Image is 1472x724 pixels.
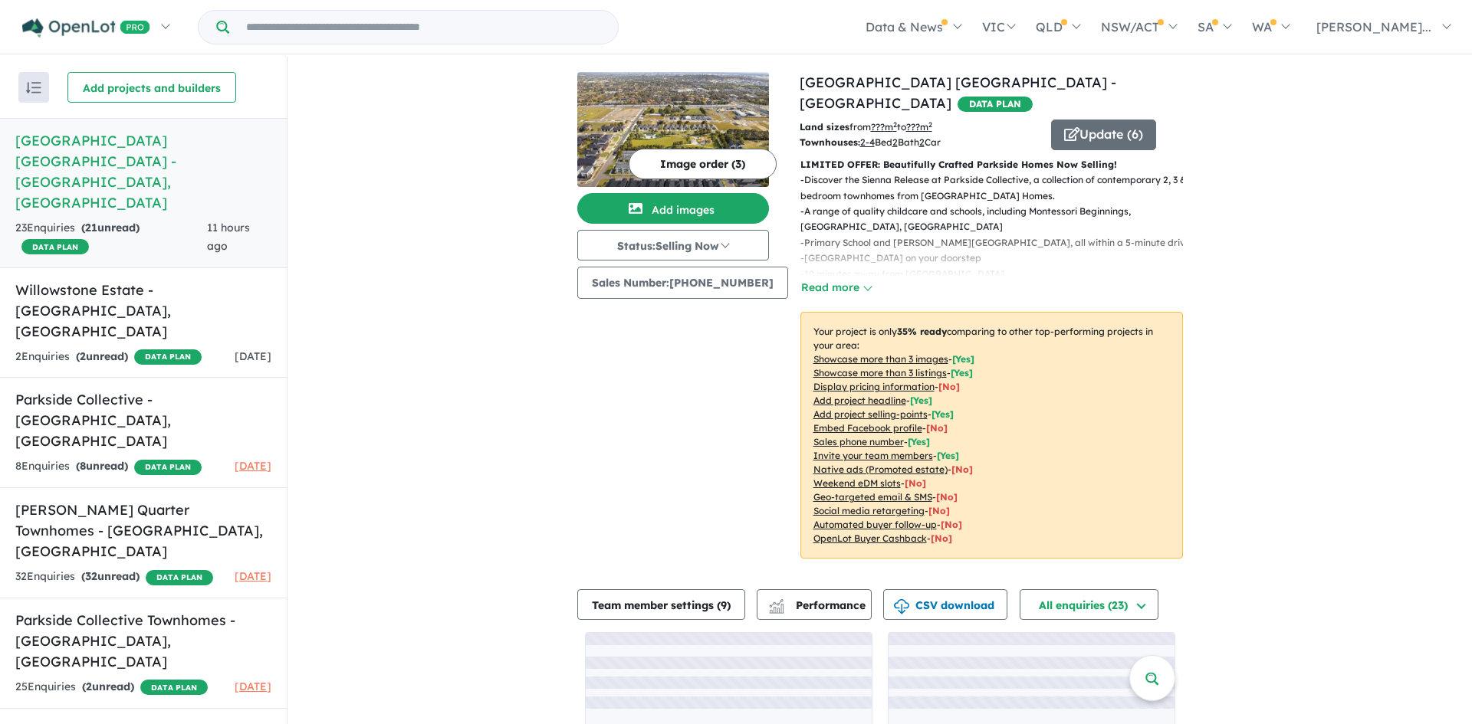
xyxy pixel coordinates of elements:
[15,457,202,476] div: 8 Enquir ies
[919,136,925,148] u: 2
[22,18,150,38] img: Openlot PRO Logo White
[813,422,922,434] u: Embed Facebook profile
[134,460,202,475] span: DATA PLAN
[813,353,948,365] u: Showcase more than 3 images
[800,172,1195,204] p: - Discover the Sienna Release at Parkside Collective, a collection of contemporary 2, 3 & 4 bedro...
[15,568,213,586] div: 32 Enquir ies
[15,280,271,342] h5: Willowstone Estate - [GEOGRAPHIC_DATA] , [GEOGRAPHIC_DATA]
[15,130,271,213] h5: [GEOGRAPHIC_DATA] [GEOGRAPHIC_DATA] - [GEOGRAPHIC_DATA] , [GEOGRAPHIC_DATA]
[813,381,935,392] u: Display pricing information
[800,136,860,148] b: Townhouses:
[81,221,140,234] strong: ( unread)
[893,120,897,129] sup: 2
[897,326,947,337] b: 35 % ready
[813,519,937,530] u: Automated buyer follow-up
[67,72,236,103] button: Add projects and builders
[800,279,872,296] button: Read more
[928,120,932,129] sup: 2
[813,408,928,420] u: Add project selling-points
[800,251,1195,266] p: - [GEOGRAPHIC_DATA] on your doorstep
[26,82,41,93] img: sort.svg
[1316,19,1431,34] span: [PERSON_NAME]...
[958,97,1033,112] span: DATA PLAN
[85,569,97,583] span: 32
[721,598,727,612] span: 9
[800,235,1195,251] p: - Primary School and [PERSON_NAME][GEOGRAPHIC_DATA], all within a 5-minute drive.
[15,678,208,696] div: 25 Enquir ies
[951,367,973,378] span: [ Yes ]
[577,267,788,299] button: Sales Number:[PHONE_NUMBER]
[952,353,974,365] span: [ Yes ]
[951,464,973,475] span: [No]
[813,395,906,406] u: Add project headline
[800,135,1040,150] p: Bed Bath Car
[800,204,1195,235] p: - A range of quality childcare and schools, including Montessori Beginnings, [GEOGRAPHIC_DATA], [...
[757,589,872,620] button: Performance
[577,193,769,224] button: Add images
[936,491,958,503] span: [No]
[931,532,952,544] span: [No]
[76,349,128,363] strong: ( unread)
[892,136,898,148] u: 2
[140,680,208,695] span: DATA PLAN
[894,599,909,614] img: download icon
[883,589,1007,620] button: CSV download
[813,367,947,378] u: Showcase more than 3 listings
[905,477,926,489] span: [No]
[938,381,960,392] span: [ No ]
[897,121,932,133] span: to
[235,680,271,693] span: [DATE]
[937,450,959,461] span: [ Yes ]
[235,459,271,473] span: [DATE]
[906,121,932,133] u: ???m
[860,136,875,148] u: 2-4
[928,505,950,516] span: [No]
[1051,120,1156,150] button: Update (6)
[80,349,86,363] span: 2
[800,312,1183,559] p: Your project is only comparing to other top-performing projects in your area: - - - - - - - - - -...
[769,599,783,608] img: line-chart.svg
[15,610,271,672] h5: Parkside Collective Townhomes - [GEOGRAPHIC_DATA] , [GEOGRAPHIC_DATA]
[871,121,897,133] u: ??? m
[76,459,128,473] strong: ( unread)
[82,680,134,693] strong: ( unread)
[800,157,1183,172] p: LIMITED OFFER: Beautifully Crafted Parkside Homes Now Selling!
[800,267,1195,282] p: - 10 minutes away from [GEOGRAPHIC_DATA]
[800,121,849,133] b: Land sizes
[235,349,271,363] span: [DATE]
[15,219,207,256] div: 23 Enquir ies
[926,422,948,434] span: [ No ]
[577,72,769,187] img: Parkside Estate Greenvale - Greenvale
[146,570,213,585] span: DATA PLAN
[21,239,89,254] span: DATA PLAN
[85,221,97,234] span: 21
[81,569,140,583] strong: ( unread)
[910,395,932,406] span: [ Yes ]
[235,569,271,583] span: [DATE]
[15,500,271,562] h5: [PERSON_NAME] Quarter Townhomes - [GEOGRAPHIC_DATA] , [GEOGRAPHIC_DATA]
[769,604,784,614] img: bar-chart.svg
[629,149,777,179] button: Image order (3)
[80,459,86,473] span: 8
[207,221,250,253] span: 11 hours ago
[232,11,615,44] input: Try estate name, suburb, builder or developer
[577,589,745,620] button: Team member settings (9)
[813,532,927,544] u: OpenLot Buyer Cashback
[813,450,933,461] u: Invite your team members
[813,491,932,503] u: Geo-targeted email & SMS
[932,408,954,420] span: [ Yes ]
[813,505,925,516] u: Social media retargeting
[813,464,948,475] u: Native ads (Promoted estate)
[800,120,1040,135] p: from
[813,436,904,447] u: Sales phone number
[813,477,901,489] u: Weekend eDM slots
[1020,589,1158,620] button: All enquiries (23)
[15,348,202,366] div: 2 Enquir ies
[15,389,271,451] h5: Parkside Collective - [GEOGRAPHIC_DATA] , [GEOGRAPHIC_DATA]
[134,349,202,365] span: DATA PLAN
[771,598,866,612] span: Performance
[908,436,930,447] span: [ Yes ]
[577,230,769,260] button: Status:Selling Now
[800,74,1116,112] a: [GEOGRAPHIC_DATA] [GEOGRAPHIC_DATA] - [GEOGRAPHIC_DATA]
